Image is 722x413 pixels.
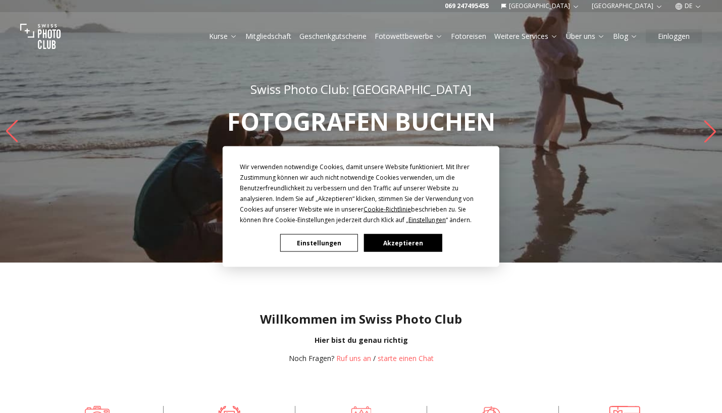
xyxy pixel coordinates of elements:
span: Einstellungen [408,216,446,224]
button: Akzeptieren [364,234,442,252]
button: Einstellungen [280,234,358,252]
span: Cookie-Richtlinie [364,205,411,214]
div: Wir verwenden notwendige Cookies, damit unsere Website funktioniert. Mit Ihrer Zustimmung können ... [240,162,482,225]
div: Cookie Consent Prompt [223,146,499,267]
